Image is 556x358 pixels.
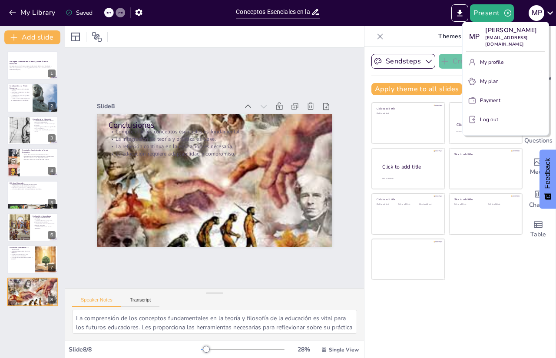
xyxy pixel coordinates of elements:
button: My plan [466,74,545,88]
p: [PERSON_NAME] [485,26,545,35]
button: Feedback - Show survey [539,149,556,209]
button: My profile [466,55,545,69]
p: [EMAIL_ADDRESS][DOMAIN_NAME] [485,35,545,48]
span: Feedback [544,158,552,189]
p: Log out [480,116,498,123]
div: M P [466,29,482,45]
button: Log out [466,113,545,126]
button: Payment [466,93,545,107]
p: Payment [480,96,500,104]
p: My plan [480,77,499,85]
p: My profile [480,58,503,66]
